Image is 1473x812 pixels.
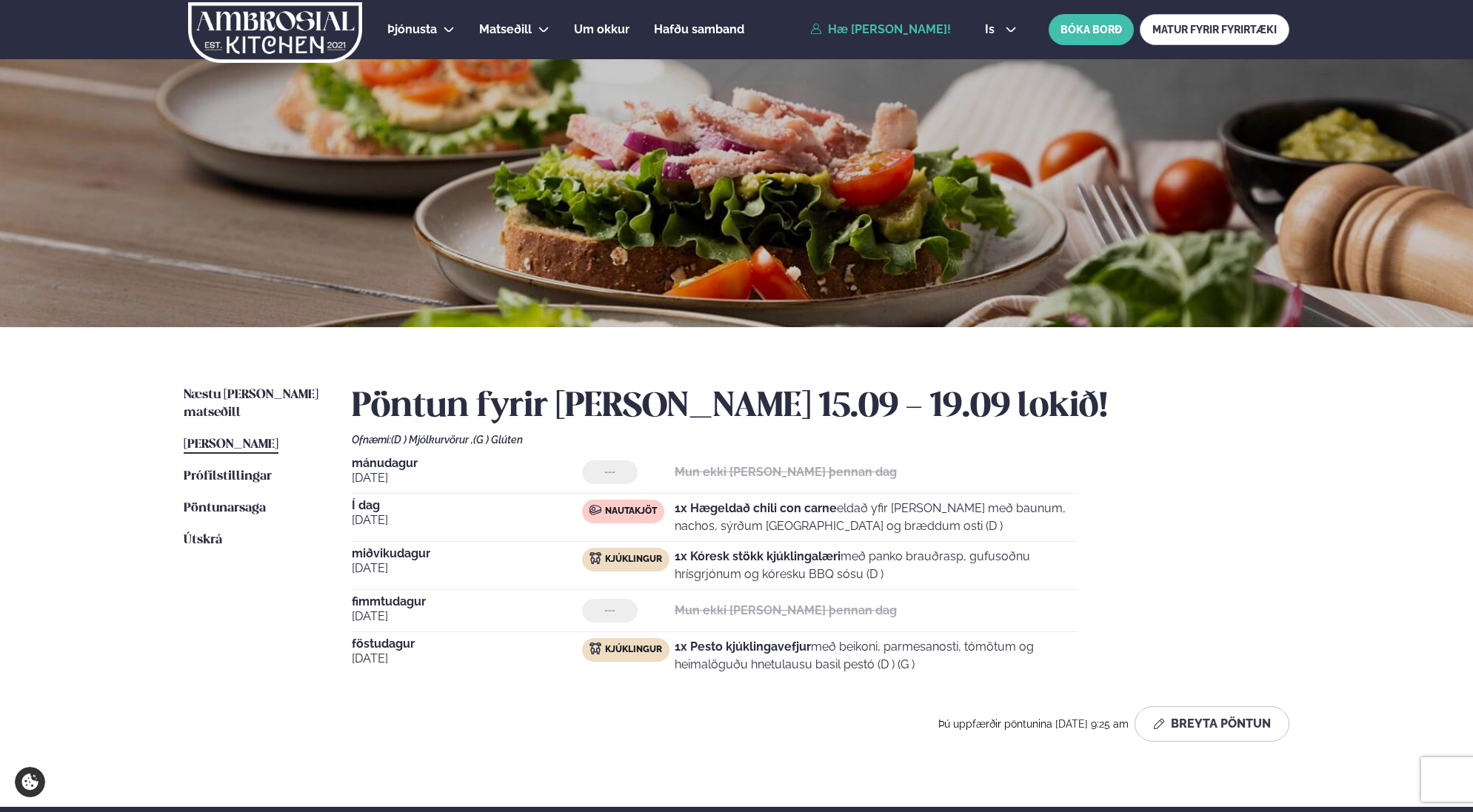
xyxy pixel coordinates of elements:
span: (D ) Mjólkurvörur , [391,434,473,446]
button: BÓKA BORÐ [1049,14,1134,45]
span: [DATE] [352,511,582,529]
span: Í dag [352,500,582,511]
a: Næstu [PERSON_NAME] matseðill [184,386,322,422]
img: chicken.svg [589,642,601,654]
strong: 1x Pesto kjúklingavefjur [675,640,811,654]
a: Cookie settings [15,767,45,797]
span: --- [604,605,615,617]
button: Breyta Pöntun [1135,706,1289,742]
strong: Mun ekki [PERSON_NAME] þennan dag [675,465,897,479]
span: [DATE] [352,608,582,625]
strong: Mun ekki [PERSON_NAME] þennan dag [675,603,897,617]
a: Prófílstillingar [184,468,272,486]
strong: 1x Hægeldað chili con carne [675,501,837,515]
button: is [973,24,1029,36]
span: is [985,24,999,36]
span: Nautakjöt [605,506,657,517]
a: Útskrá [184,531,222,549]
span: Næstu [PERSON_NAME] matseðill [184,389,318,419]
span: Útskrá [184,534,222,546]
a: [PERSON_NAME] [184,436,278,454]
a: Þjónusta [387,21,437,38]
span: [DATE] [352,560,582,577]
span: fimmtudagur [352,596,582,608]
div: Ofnæmi: [352,434,1289,446]
h2: Pöntun fyrir [PERSON_NAME] 15.09 - 19.09 lokið! [352,386,1289,428]
span: mánudagur [352,457,582,469]
a: Matseðill [479,21,532,38]
span: [DATE] [352,650,582,668]
strong: 1x Kóresk stökk kjúklingalæri [675,549,841,563]
span: [DATE] [352,469,582,487]
span: Kjúklingur [605,554,662,566]
span: miðvikudagur [352,548,582,560]
span: [PERSON_NAME] [184,438,278,451]
span: föstudagur [352,638,582,650]
span: Prófílstillingar [184,470,272,483]
span: --- [604,466,615,478]
a: Hafðu samband [654,21,744,38]
span: Matseðill [479,22,532,36]
span: Þjónusta [387,22,437,36]
a: Hæ [PERSON_NAME]! [810,23,951,36]
a: MATUR FYRIR FYRIRTÆKI [1140,14,1289,45]
img: beef.svg [589,504,601,516]
span: Þú uppfærðir pöntunina [DATE] 9:25 am [938,718,1129,730]
p: með panko brauðrasp, gufusoðnu hrísgrjónum og kóresku BBQ sósu (D ) [675,548,1078,583]
span: Um okkur [574,22,629,36]
span: Kjúklingur [605,644,662,656]
a: Pöntunarsaga [184,500,266,517]
span: (G ) Glúten [473,434,523,446]
span: Pöntunarsaga [184,502,266,514]
span: Hafðu samband [654,22,744,36]
a: Um okkur [574,21,629,38]
img: chicken.svg [589,552,601,564]
p: með beikoni, parmesanosti, tómötum og heimalöguðu hnetulausu basil pestó (D ) (G ) [675,638,1078,674]
p: eldað yfir [PERSON_NAME] með baunum, nachos, sýrðum [GEOGRAPHIC_DATA] og bræddum osti (D ) [675,500,1078,535]
img: logo [187,2,364,63]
